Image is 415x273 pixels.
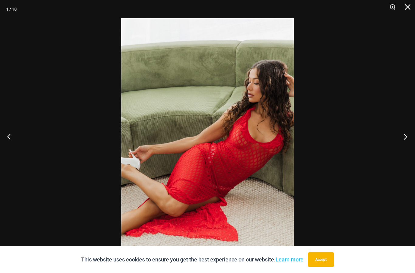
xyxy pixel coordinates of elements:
[6,5,17,14] div: 1 / 10
[81,255,304,264] p: This website uses cookies to ensure you get the best experience on our website.
[308,252,334,267] button: Accept
[392,121,415,152] button: Next
[276,256,304,263] a: Learn more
